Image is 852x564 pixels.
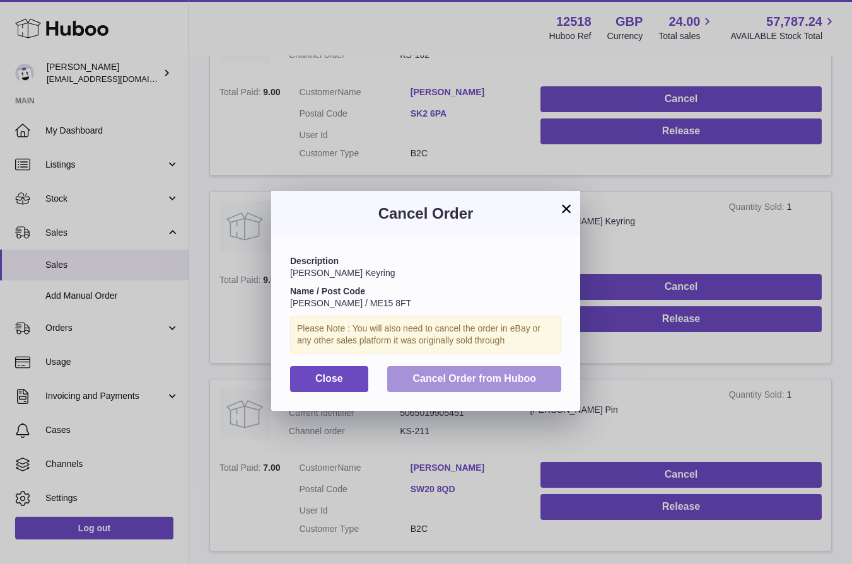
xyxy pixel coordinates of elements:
button: × [559,201,574,216]
strong: Description [290,256,339,266]
h3: Cancel Order [290,204,561,224]
div: Please Note : You will also need to cancel the order in eBay or any other sales platform it was o... [290,316,561,354]
button: Cancel Order from Huboo [387,366,561,392]
span: Cancel Order from Huboo [412,373,536,384]
span: Close [315,373,343,384]
span: [PERSON_NAME] Keyring [290,268,395,278]
button: Close [290,366,368,392]
span: [PERSON_NAME] / ME15 8FT [290,298,411,308]
strong: Name / Post Code [290,286,365,296]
